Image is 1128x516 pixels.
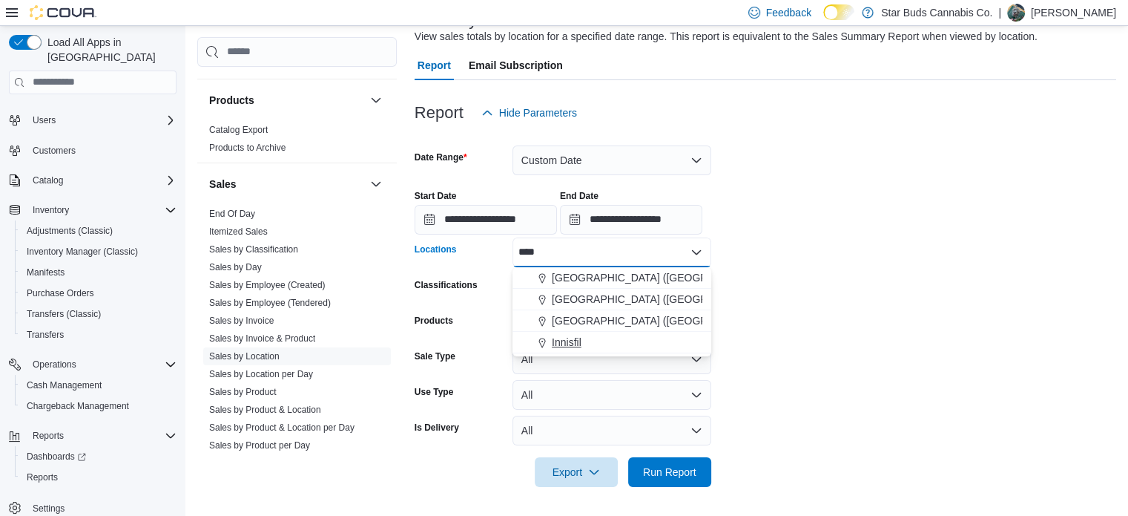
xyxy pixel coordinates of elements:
span: Catalog [33,174,63,186]
span: Customers [33,145,76,157]
span: Sales by Location per Day [209,368,313,380]
span: [GEOGRAPHIC_DATA] ([GEOGRAPHIC_DATA]) [552,270,778,285]
span: Products to Archive [209,142,286,154]
button: Reports [15,467,182,488]
span: Catalog Export [209,124,268,136]
span: Purchase Orders [27,287,94,299]
span: [GEOGRAPHIC_DATA] ([GEOGRAPHIC_DATA]) [552,292,778,307]
a: Dashboards [21,448,92,466]
button: All [512,416,711,445]
span: Transfers (Classic) [21,305,177,323]
span: Dashboards [21,448,177,466]
span: Itemized Sales [209,226,268,238]
button: Export [535,457,618,487]
a: Sales by Product per Day [209,440,310,451]
span: Purchase Orders [21,284,177,302]
span: Report [418,50,451,80]
span: Operations [27,356,177,373]
a: Sales by Location [209,351,280,362]
span: Chargeback Management [21,397,177,415]
span: Customers [27,141,177,160]
span: Cash Management [27,379,102,391]
span: Adjustments (Classic) [27,225,113,237]
button: Manifests [15,262,182,283]
a: Purchase Orders [21,284,100,302]
h3: Report [415,104,464,122]
input: Press the down key to open a popover containing a calendar. [560,205,702,235]
label: Classifications [415,279,478,291]
button: Chargeback Management [15,396,182,417]
span: Inventory Manager (Classic) [21,243,177,261]
div: Pricing [197,55,397,79]
span: Manifests [21,264,177,281]
a: Sales by Invoice [209,316,274,326]
a: Transfers [21,326,70,344]
span: Dark Mode [823,20,824,21]
a: Cash Management [21,376,108,394]
label: Products [415,315,453,327]
span: Inventory [27,201,177,219]
span: Run Report [643,465,696,480]
span: Sales by Employee (Tendered) [209,297,331,309]
span: [GEOGRAPHIC_DATA] ([GEOGRAPHIC_DATA]) [552,313,778,328]
span: Inventory Manager (Classic) [27,246,138,258]
button: Inventory [3,200,182,221]
button: Inventory Manager (Classic) [15,241,182,262]
label: Date Range [415,151,467,163]
span: Reports [27,427,177,445]
p: | [998,4,1001,22]
a: Sales by Product & Location [209,405,321,415]
button: Reports [3,425,182,446]
a: Inventory Manager (Classic) [21,243,144,261]
button: Hide Parameters [475,98,583,128]
span: Manifests [27,267,65,278]
span: Transfers [21,326,177,344]
span: Users [27,111,177,129]
button: Purchase Orders [15,283,182,304]
button: All [512,380,711,410]
span: Sales by Product per Day [209,440,310,451]
button: Sales [367,175,385,193]
button: Close list of options [690,246,702,258]
span: Cash Management [21,376,177,394]
span: Email Subscription [469,50,563,80]
h3: Sales [209,177,237,192]
p: Star Buds Cannabis Co. [881,4,992,22]
a: Sales by Day [209,262,262,272]
span: Hide Parameters [499,105,577,120]
button: [GEOGRAPHIC_DATA] ([GEOGRAPHIC_DATA]) [512,310,711,332]
a: Itemized Sales [209,226,268,237]
a: Sales by Employee (Tendered) [209,298,331,308]
span: End Of Day [209,208,255,220]
span: Sales by Day [209,261,262,273]
div: Sales [197,205,397,460]
span: Transfers (Classic) [27,308,101,320]
span: Transfers [27,329,64,341]
button: Products [367,91,385,109]
div: View sales totals by location for a specified date range. This report is equivalent to the Sales ... [415,29,1038,45]
div: Products [197,121,397,163]
span: Settings [33,503,65,515]
button: Users [27,111,62,129]
a: Sales by Invoice & Product [209,333,315,344]
span: Load All Apps in [GEOGRAPHIC_DATA] [42,35,177,65]
a: Sales by Employee (Created) [209,280,326,290]
button: Run Report [628,457,711,487]
button: Operations [3,354,182,375]
button: Reports [27,427,70,445]
label: Is Delivery [415,422,459,434]
span: Sales by Product [209,386,277,398]
span: Reports [21,468,177,486]
label: Use Type [415,386,453,398]
button: [GEOGRAPHIC_DATA] ([GEOGRAPHIC_DATA]) [512,267,711,289]
button: Catalog [3,170,182,191]
button: Transfers [15,324,182,345]
label: Sale Type [415,350,455,362]
span: Dashboards [27,451,86,463]
span: Innisfil [552,335,581,350]
button: Customers [3,140,182,161]
span: Inventory [33,204,69,216]
a: Dashboards [15,446,182,467]
button: Innisfil [512,332,711,353]
a: Sales by Classification [209,244,298,255]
